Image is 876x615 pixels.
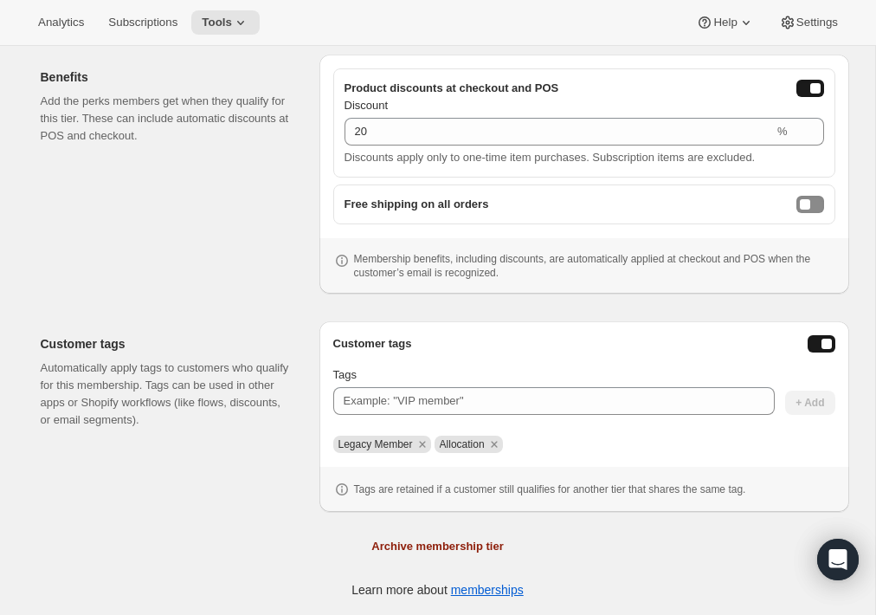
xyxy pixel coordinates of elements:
span: Free shipping on all orders [345,196,489,213]
span: % [777,125,788,138]
button: Enable customer tags [808,335,835,353]
button: Remove Legacy Member [415,437,430,452]
h2: Customer tags [41,335,292,353]
h2: Benefits [41,68,292,86]
button: freeShippingEnabled [796,196,824,213]
button: Settings [769,10,848,35]
span: Archive membership tier [371,538,503,555]
button: Analytics [28,10,94,35]
input: Example: "VIP member" [333,387,775,415]
button: Archive membership tier [27,533,849,560]
h3: Customer tags [333,335,412,353]
p: Automatically apply tags to customers who qualify for this membership. Tags can be used in other ... [41,359,292,429]
span: Tools [202,16,232,29]
span: Tags [333,368,357,381]
p: Learn more about [351,581,523,599]
span: Settings [796,16,838,29]
span: Discount [345,99,389,112]
button: Remove Allocation [486,437,502,452]
p: Tags are retained if a customer still qualifies for another tier that shares the same tag. [354,482,746,496]
span: Allocation [440,438,485,450]
button: Help [686,10,764,35]
span: Analytics [38,16,84,29]
p: Membership benefits, including discounts, are automatically applied at checkout and POS when the ... [354,252,835,280]
span: Help [713,16,737,29]
span: Legacy Member [338,438,413,450]
button: Tools [191,10,260,35]
div: Open Intercom Messenger [817,539,859,580]
span: Discounts apply only to one-time item purchases. Subscription items are excluded. [345,151,756,164]
span: Product discounts at checkout and POS [345,80,559,97]
a: memberships [451,583,524,597]
span: Subscriptions [108,16,177,29]
button: Subscriptions [98,10,188,35]
button: onlineDiscountEnabled [796,80,824,97]
p: Add the perks members get when they qualify for this tier. These can include automatic discounts ... [41,93,292,145]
